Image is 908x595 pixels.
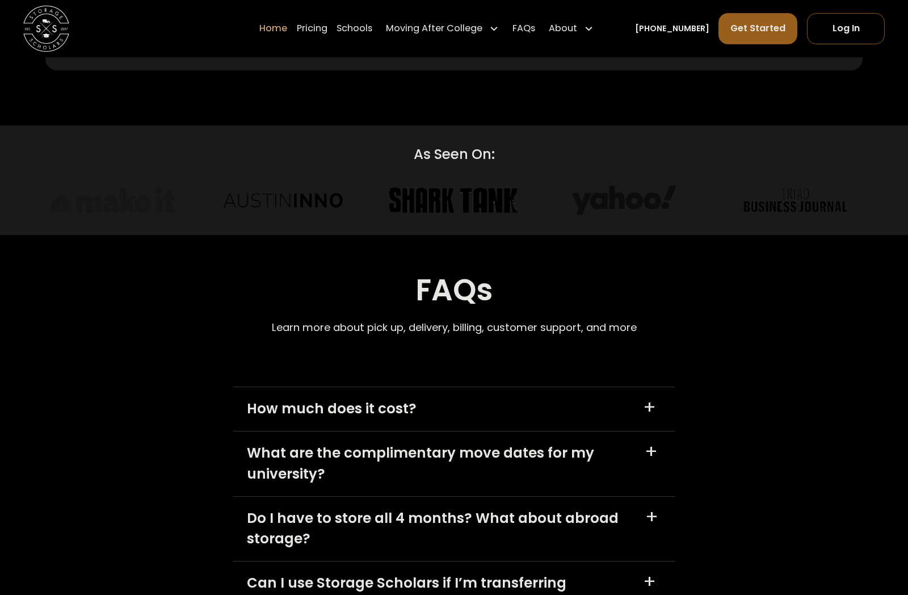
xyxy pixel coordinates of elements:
[807,13,885,44] a: Log In
[23,6,69,52] img: Storage Scholars main logo
[381,12,503,45] div: Moving After College
[337,12,372,45] a: Schools
[512,12,535,45] a: FAQs
[297,12,327,45] a: Pricing
[247,399,417,419] div: How much does it cost?
[247,508,631,550] div: Do I have to store all 4 months? What about abroad storage?
[643,573,656,591] div: +
[45,183,179,217] img: CNBC Make It logo.
[272,320,637,335] p: Learn more about pick up, delivery, billing, customer support, and more
[386,22,482,36] div: Moving After College
[643,399,656,417] div: +
[247,443,631,484] div: What are the complimentary move dates for my university?
[549,22,577,36] div: About
[23,6,69,52] a: home
[718,13,798,44] a: Get Started
[635,23,709,35] a: [PHONE_NUMBER]
[272,272,637,308] h2: FAQs
[45,144,863,165] div: As Seen On:
[645,443,658,461] div: +
[645,508,658,526] div: +
[259,12,287,45] a: Home
[544,12,598,45] div: About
